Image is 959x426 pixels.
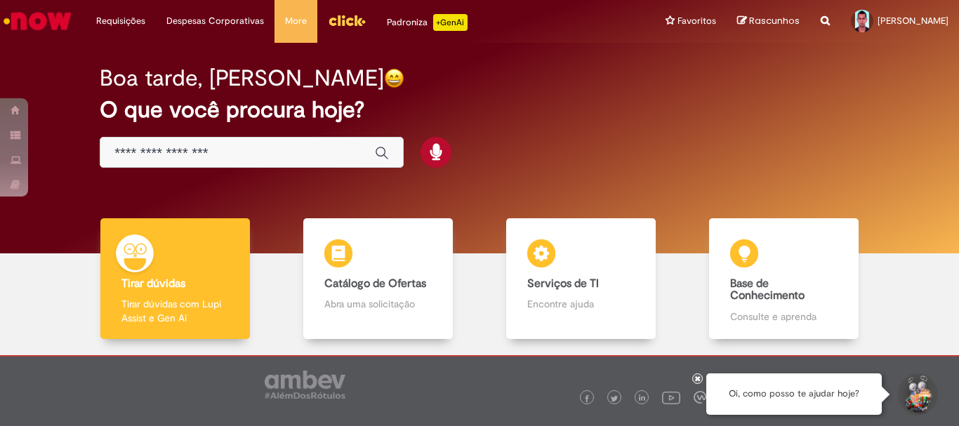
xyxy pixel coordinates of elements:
[324,277,426,291] b: Catálogo de Ofertas
[730,277,805,303] b: Base de Conhecimento
[639,394,646,403] img: logo_footer_linkedin.png
[611,395,618,402] img: logo_footer_twitter.png
[387,14,468,31] div: Padroniza
[121,297,228,325] p: Tirar dúvidas com Lupi Assist e Gen Ai
[527,297,634,311] p: Encontre ajuda
[328,10,366,31] img: click_logo_yellow_360x200.png
[479,218,682,340] a: Serviços de TI Encontre ajuda
[583,395,590,402] img: logo_footer_facebook.png
[706,373,882,415] div: Oi, como posso te ajudar hoje?
[737,15,800,28] a: Rascunhos
[662,388,680,406] img: logo_footer_youtube.png
[677,14,716,28] span: Favoritos
[100,98,859,122] h2: O que você procura hoje?
[527,277,599,291] b: Serviços de TI
[100,66,384,91] h2: Boa tarde, [PERSON_NAME]
[285,14,307,28] span: More
[277,218,479,340] a: Catálogo de Ofertas Abra uma solicitação
[96,14,145,28] span: Requisições
[694,391,706,404] img: logo_footer_workplace.png
[730,309,837,324] p: Consulte e aprenda
[749,14,800,27] span: Rascunhos
[324,297,431,311] p: Abra uma solicitação
[433,14,468,31] p: +GenAi
[121,277,185,291] b: Tirar dúvidas
[166,14,264,28] span: Despesas Corporativas
[1,7,74,35] img: ServiceNow
[384,68,404,88] img: happy-face.png
[896,373,938,415] button: Iniciar Conversa de Suporte
[878,15,948,27] span: [PERSON_NAME]
[74,218,277,340] a: Tirar dúvidas Tirar dúvidas com Lupi Assist e Gen Ai
[265,371,345,399] img: logo_footer_ambev_rotulo_gray.png
[682,218,885,340] a: Base de Conhecimento Consulte e aprenda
